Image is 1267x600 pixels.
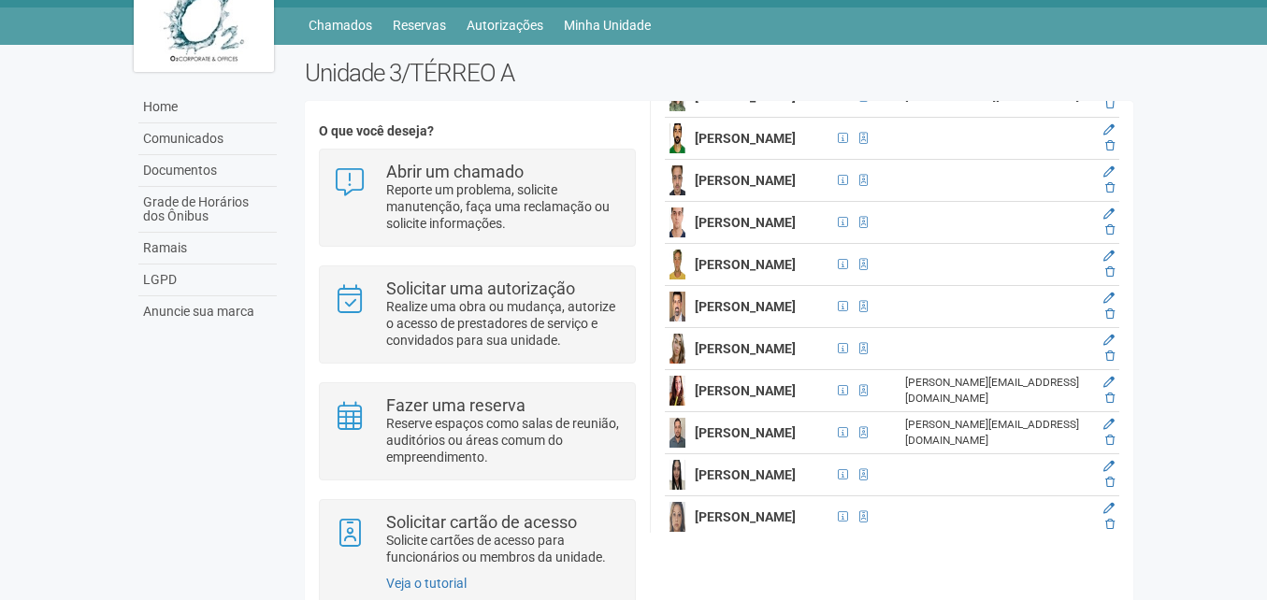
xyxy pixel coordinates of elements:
[695,299,796,314] strong: [PERSON_NAME]
[305,59,1134,87] h2: Unidade 3/TÉRREO A
[393,12,446,38] a: Reservas
[1105,350,1115,363] a: Excluir membro
[695,215,796,230] strong: [PERSON_NAME]
[1105,97,1115,110] a: Excluir membro
[1105,223,1115,236] a: Excluir membro
[669,460,685,490] img: user.png
[386,576,467,591] a: Veja o tutorial
[138,92,277,123] a: Home
[695,467,796,482] strong: [PERSON_NAME]
[1103,460,1115,473] a: Editar membro
[669,207,685,237] img: user.png
[669,376,685,406] img: user.png
[1105,392,1115,405] a: Excluir membro
[669,334,685,364] img: user.png
[669,123,685,153] img: user.png
[334,397,621,465] a: Fazer uma reserva Reserve espaços como salas de reunião, auditórios ou áreas comum do empreendime...
[386,298,621,349] p: Realize uma obra ou mudança, autorize o acesso de prestadores de serviço e convidados para sua un...
[695,131,796,146] strong: [PERSON_NAME]
[1103,292,1115,305] a: Editar membro
[1105,434,1115,447] a: Excluir membro
[1105,265,1115,279] a: Excluir membro
[1103,376,1115,389] a: Editar membro
[1105,476,1115,489] a: Excluir membro
[138,296,277,327] a: Anuncie sua marca
[386,162,524,181] strong: Abrir um chamado
[386,532,621,565] p: Solicite cartões de acesso para funcionários ou membros da unidade.
[564,12,651,38] a: Minha Unidade
[334,164,621,232] a: Abrir um chamado Reporte um problema, solicite manutenção, faça uma reclamação ou solicite inform...
[695,383,796,398] strong: [PERSON_NAME]
[1105,518,1115,531] a: Excluir membro
[905,375,1094,407] div: [PERSON_NAME][EMAIL_ADDRESS][DOMAIN_NAME]
[695,173,796,188] strong: [PERSON_NAME]
[138,155,277,187] a: Documentos
[319,124,636,138] h4: O que você deseja?
[138,264,277,296] a: LGPD
[1103,207,1115,221] a: Editar membro
[138,233,277,264] a: Ramais
[1103,502,1115,515] a: Editar membro
[1103,123,1115,136] a: Editar membro
[386,395,526,415] strong: Fazer uma reserva
[138,187,277,233] a: Grade de Horários dos Ônibus
[1105,181,1115,194] a: Excluir membro
[669,250,685,279] img: user.png
[1105,139,1115,152] a: Excluir membro
[1103,165,1115,179] a: Editar membro
[334,514,621,565] a: Solicitar cartão de acesso Solicite cartões de acesso para funcionários ou membros da unidade.
[334,280,621,349] a: Solicitar uma autorização Realize uma obra ou mudança, autorize o acesso de prestadores de serviç...
[1105,307,1115,321] a: Excluir membro
[669,165,685,195] img: user.png
[1103,418,1115,431] a: Editar membro
[1103,250,1115,263] a: Editar membro
[138,123,277,155] a: Comunicados
[386,181,621,232] p: Reporte um problema, solicite manutenção, faça uma reclamação ou solicite informações.
[905,417,1094,449] div: [PERSON_NAME][EMAIL_ADDRESS][DOMAIN_NAME]
[386,512,577,532] strong: Solicitar cartão de acesso
[669,418,685,448] img: user.png
[669,292,685,321] img: user.png
[695,509,796,524] strong: [PERSON_NAME]
[695,341,796,356] strong: [PERSON_NAME]
[669,502,685,532] img: user.png
[309,12,372,38] a: Chamados
[386,415,621,465] p: Reserve espaços como salas de reunião, auditórios ou áreas comum do empreendimento.
[695,425,796,440] strong: [PERSON_NAME]
[467,12,543,38] a: Autorizações
[695,257,796,272] strong: [PERSON_NAME]
[1103,334,1115,347] a: Editar membro
[386,279,575,298] strong: Solicitar uma autorização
